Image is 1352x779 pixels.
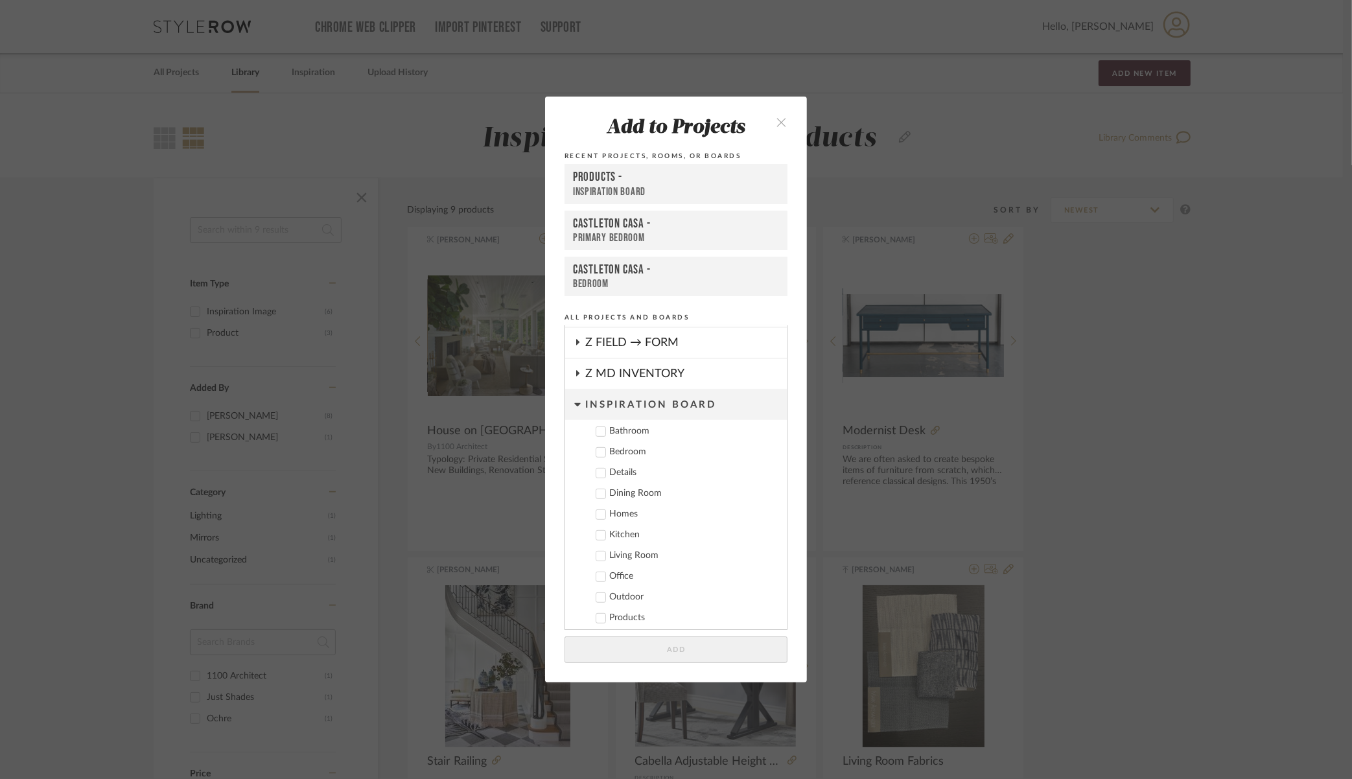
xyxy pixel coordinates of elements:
[609,447,776,458] div: Bedroom
[609,467,776,478] div: Details
[609,509,776,520] div: Homes
[573,185,779,199] div: Inspiration Board
[573,231,779,244] div: Primary Bedroom
[565,312,787,323] div: All Projects and Boards
[573,262,779,277] div: CASTLETON CASA -
[573,277,779,290] div: Bedroom
[609,571,776,582] div: Office
[609,592,776,603] div: Outdoor
[573,170,779,185] div: Products -
[565,150,787,162] div: Recent Projects, Rooms, or Boards
[609,550,776,561] div: Living Room
[609,529,776,541] div: Kitchen
[609,612,776,623] div: Products
[585,359,787,389] div: Z MD INVENTORY
[573,216,779,231] div: CASTLETON CASA -
[609,426,776,437] div: Bathroom
[609,488,776,499] div: Dining Room
[565,117,787,139] div: Add to Projects
[762,108,800,135] button: close
[585,390,787,420] div: Inspiration Board
[565,636,787,663] button: Add
[585,328,787,358] div: Z FIELD → FORM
